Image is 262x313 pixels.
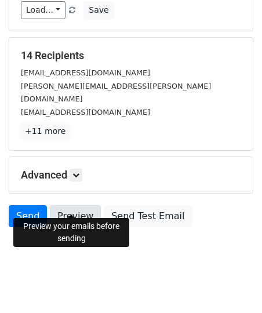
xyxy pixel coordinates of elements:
a: Load... [21,1,65,19]
h5: Advanced [21,169,241,181]
small: [EMAIL_ADDRESS][DOMAIN_NAME] [21,108,150,117]
small: [EMAIL_ADDRESS][DOMAIN_NAME] [21,68,150,77]
a: Preview [50,205,101,227]
h5: 14 Recipients [21,49,241,62]
a: +11 more [21,124,70,139]
iframe: Chat Widget [204,257,262,313]
div: Preview your emails before sending [13,218,129,247]
small: [PERSON_NAME][EMAIL_ADDRESS][PERSON_NAME][DOMAIN_NAME] [21,82,211,104]
a: Send [9,205,47,227]
a: Send Test Email [104,205,192,227]
button: Save [83,1,114,19]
